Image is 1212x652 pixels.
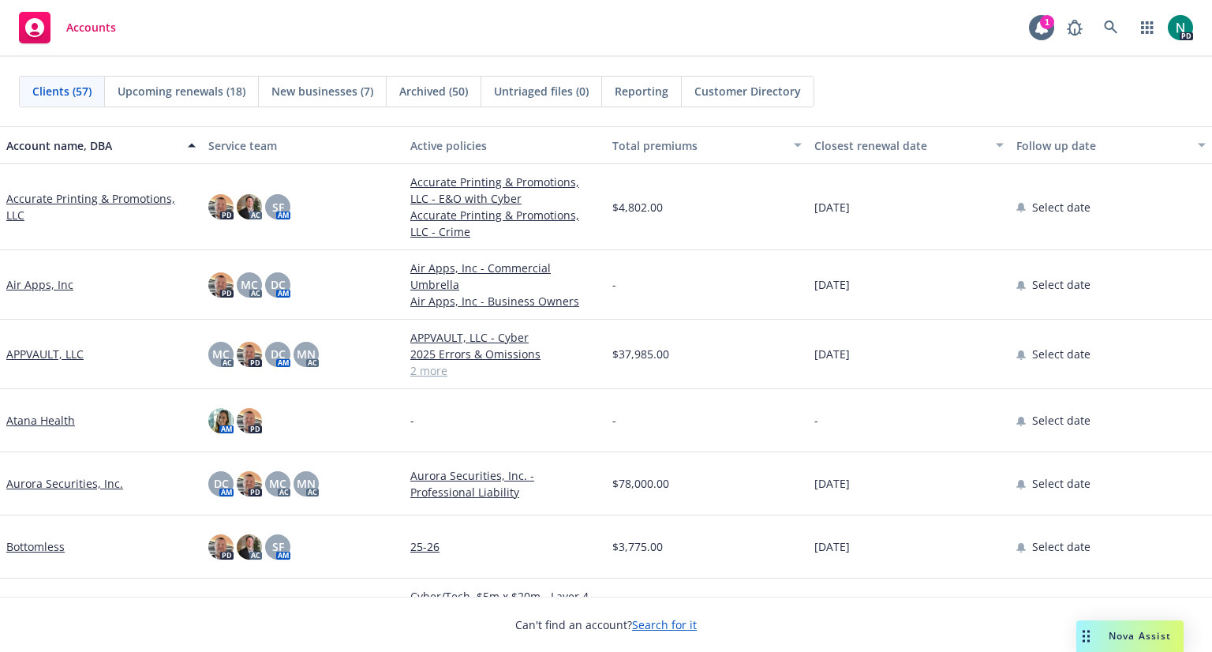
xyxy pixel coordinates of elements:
span: Upcoming renewals (18) [118,83,245,99]
span: DC [214,475,229,492]
span: [DATE] [814,346,850,362]
span: Select date [1032,346,1090,362]
span: [DATE] [814,475,850,492]
button: Nova Assist [1076,620,1184,652]
span: - [814,412,818,429]
a: Bottomless [6,538,65,555]
img: photo [237,534,262,560]
span: [DATE] [814,538,850,555]
span: Customer Directory [694,83,801,99]
span: Untriaged files (0) [494,83,589,99]
img: photo [237,408,262,433]
span: [DATE] [814,199,850,215]
img: photo [208,272,234,298]
span: Archived (50) [399,83,468,99]
img: photo [208,194,234,219]
div: Closest renewal date [814,137,986,154]
a: Cyber/Tech, $5m x $20m - Layer 4 [410,588,600,605]
a: APPVAULT, LLC - Cyber [410,329,600,346]
a: Report a Bug [1059,12,1090,43]
span: Select date [1032,276,1090,293]
a: Air Apps, Inc - Commercial Umbrella [410,260,600,293]
a: Switch app [1132,12,1163,43]
a: Air Apps, Inc [6,276,73,293]
span: DC [271,346,286,362]
span: Reporting [615,83,668,99]
span: - [612,412,616,429]
a: APPVAULT, LLC [6,346,84,362]
a: Accurate Printing & Promotions, LLC - E&O with Cyber [410,174,600,207]
span: $3,775.00 [612,538,663,555]
div: Service team [208,137,398,154]
span: MN [297,475,316,492]
span: [DATE] [814,276,850,293]
span: Select date [1032,475,1090,492]
img: photo [208,408,234,433]
span: SF [272,199,284,215]
img: photo [237,471,262,496]
span: DC [271,276,286,293]
a: Search [1095,12,1127,43]
span: MN [297,346,316,362]
img: photo [1168,15,1193,40]
span: MC [212,346,230,362]
img: photo [237,342,262,367]
img: photo [237,194,262,219]
button: Total premiums [606,126,808,164]
span: Nova Assist [1109,629,1171,643]
a: 2 more [410,362,600,379]
span: $37,985.00 [612,346,669,362]
span: New businesses (7) [271,83,373,99]
span: Select date [1032,412,1090,429]
span: Select date [1032,538,1090,555]
a: 25-26 [410,538,600,555]
img: photo [208,534,234,560]
a: Atana Health [6,412,75,429]
a: Buried Treasure LLC [6,597,114,613]
span: - [410,412,414,429]
div: Active policies [410,137,600,154]
span: $4,802.00 [612,199,663,215]
button: Service team [202,126,404,164]
a: Air Apps, Inc - Business Owners [410,293,600,309]
span: - [612,276,616,293]
a: Accurate Printing & Promotions, LLC [6,190,196,223]
a: Aurora Securities, Inc. [6,475,123,492]
a: 2025 Errors & Omissions [410,346,600,362]
div: Follow up date [1016,137,1188,154]
a: Accounts [13,6,122,50]
button: Follow up date [1010,126,1212,164]
span: Can't find an account? [515,616,697,633]
span: Select date [1032,199,1090,215]
button: Closest renewal date [808,126,1010,164]
a: Aurora Securities, Inc. - Professional Liability [410,467,600,500]
div: Total premiums [612,137,784,154]
a: Accurate Printing & Promotions, LLC - Crime [410,207,600,240]
span: Clients (57) [32,83,92,99]
div: 1 [1040,15,1054,29]
div: Drag to move [1076,620,1096,652]
button: Active policies [404,126,606,164]
span: SF [272,538,284,555]
span: $78,000.00 [612,475,669,492]
a: Search for it [632,617,697,632]
span: Accounts [66,21,116,34]
span: MC [241,276,258,293]
span: MC [269,475,286,492]
div: Account name, DBA [6,137,178,154]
